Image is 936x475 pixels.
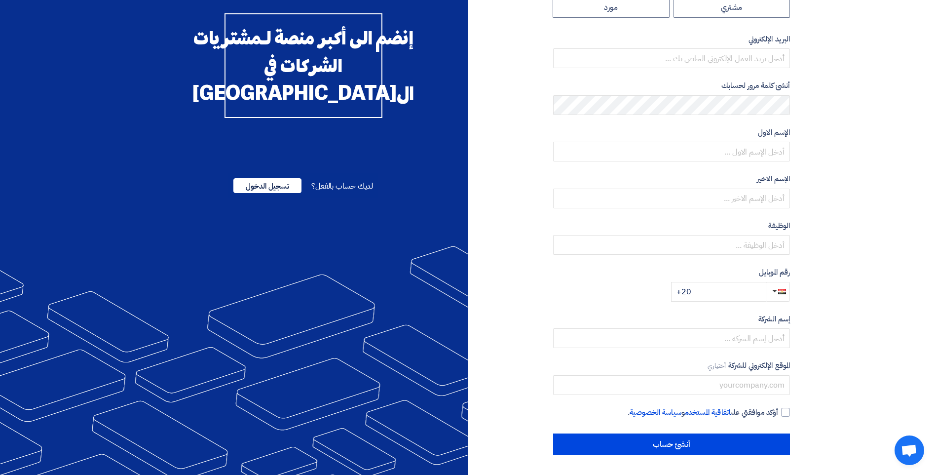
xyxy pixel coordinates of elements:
[553,434,790,455] input: أنشئ حساب
[553,375,790,395] input: yourcompany.com
[311,180,373,192] span: لديك حساب بالفعل؟
[553,314,790,325] label: إسم الشركة
[628,407,778,418] span: أؤكد موافقتي على و .
[708,361,726,370] span: أختياري
[225,13,382,118] div: إنضم الى أكبر منصة لـمشتريات الشركات في ال[GEOGRAPHIC_DATA]
[553,48,790,68] input: أدخل بريد العمل الإلكتروني الخاص بك ...
[685,407,731,418] a: اتفاقية المستخدم
[553,34,790,45] label: البريد الإلكتروني
[553,142,790,161] input: أدخل الإسم الاول ...
[233,180,301,192] a: تسجيل الدخول
[671,282,766,302] input: أدخل رقم الموبايل ...
[553,267,790,278] label: رقم الموبايل
[553,328,790,348] input: أدخل إسم الشركة ...
[553,220,790,232] label: الوظيفة
[553,189,790,208] input: أدخل الإسم الاخير ...
[553,360,790,371] label: الموقع الإلكتروني للشركة
[553,127,790,138] label: الإسم الاول
[553,173,790,185] label: الإسم الاخير
[630,407,681,418] a: سياسة الخصوصية
[895,435,924,465] a: Open chat
[553,235,790,255] input: أدخل الوظيفة ...
[553,80,790,91] label: أنشئ كلمة مرور لحسابك
[233,178,301,193] span: تسجيل الدخول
